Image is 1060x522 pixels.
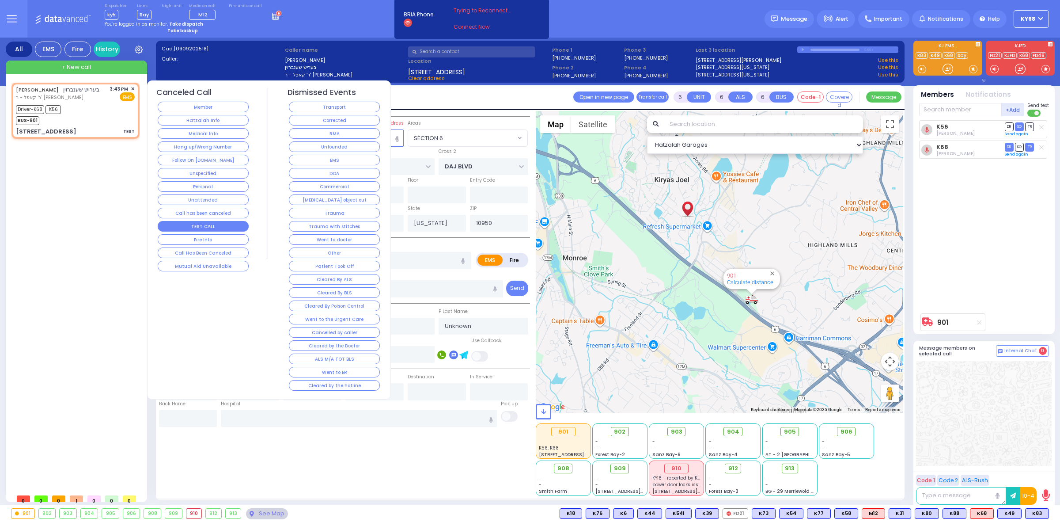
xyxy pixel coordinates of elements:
[439,148,456,155] label: Cross 2
[986,44,1055,50] label: KJFD
[1003,52,1017,59] a: KJFD
[613,508,634,519] div: BLS
[752,508,776,519] div: BLS
[1025,508,1049,519] div: K83
[70,495,83,502] span: 1
[652,481,704,488] span: power door locks issue
[1014,10,1049,28] button: ky68
[752,508,776,519] div: K73
[666,508,692,519] div: BLS
[408,120,421,127] label: Areas
[595,481,598,488] span: -
[779,508,803,519] div: BLS
[167,27,198,34] strong: Take backup
[6,42,32,57] div: All
[937,319,948,326] a: 901
[709,451,738,458] span: Sanz Bay-4
[765,481,768,488] span: -
[1002,103,1025,116] button: +Add
[560,508,582,519] div: BLS
[709,445,712,451] span: -
[289,168,380,179] button: DOA
[652,488,736,495] span: [STREET_ADDRESS][PERSON_NAME]
[16,127,76,136] div: [STREET_ADDRESS]
[936,123,948,130] a: K56
[573,91,634,103] a: Open in new page
[538,401,567,413] a: Open this area in Google Maps (opens a new window)
[105,495,118,502] span: 0
[913,44,982,50] label: KJ EMS...
[39,509,56,518] div: 902
[915,508,939,519] div: BLS
[728,464,738,473] span: 912
[1025,122,1034,131] span: TR
[956,52,968,59] a: bay
[936,144,948,150] a: K68
[408,130,528,146] span: SECTION 6
[1025,508,1049,519] div: BLS
[727,279,773,286] a: Calculate distance
[862,508,885,519] div: ALS
[285,57,405,64] label: [PERSON_NAME]
[826,91,852,103] button: Covered
[189,4,219,9] label: Medic on call
[961,475,989,486] button: ALS-Rush
[123,128,135,135] div: TEST
[289,261,380,271] button: Patient Took Off
[221,400,240,408] label: Hospital
[765,445,768,451] span: -
[874,15,902,23] span: Important
[404,11,433,19] span: BRIA Phone
[784,427,796,436] span: 905
[120,92,135,101] span: EMS
[16,86,59,93] a: [PERSON_NAME]
[289,274,380,285] button: Cleared By ALS
[652,438,655,445] span: -
[454,7,523,15] span: Trying to Reconnect...
[289,115,380,126] button: Corrected
[970,508,994,519] div: K68
[636,91,669,103] button: Transfer call
[696,46,797,54] label: Last 3 location
[1005,131,1028,137] a: Send again
[158,102,249,112] button: Member
[1005,122,1014,131] span: DR
[695,508,719,519] div: BLS
[162,45,282,53] label: Cad:
[921,90,954,100] button: Members
[206,509,221,518] div: 912
[289,155,380,165] button: EMS
[289,181,380,192] button: Commercial
[696,57,781,64] a: [STREET_ADDRESS][PERSON_NAME]
[408,57,549,65] label: Location
[137,10,151,20] span: Bay
[889,508,911,519] div: BLS
[765,475,768,481] span: -
[687,91,711,103] button: UNIT
[765,488,815,495] span: BG - 29 Merriewold S.
[916,475,936,486] button: Code 1
[822,445,825,451] span: -
[881,115,899,133] button: Toggle fullscreen view
[1027,109,1041,118] label: Turn off text
[226,509,241,518] div: 913
[17,495,30,502] span: 0
[289,380,380,391] button: Cleared by the hotline
[454,23,523,31] a: Connect Now
[158,261,249,271] button: Mutual Aid Unavailable
[414,134,443,143] span: SECTION 6
[539,445,559,451] span: K56, K68
[144,509,161,518] div: 908
[34,495,48,502] span: 0
[156,88,212,97] h4: Canceled Call
[614,464,626,473] span: 909
[997,508,1022,519] div: K49
[11,509,34,518] div: 901
[174,45,208,52] span: [0909202518]
[936,130,975,137] span: Joel Wercberger
[158,221,249,232] button: TEST CALL
[289,141,380,152] button: Unfounded
[502,255,527,266] label: Fire
[289,340,380,351] button: Cleared by the Doctor
[552,72,596,79] label: [PHONE_NUMBER]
